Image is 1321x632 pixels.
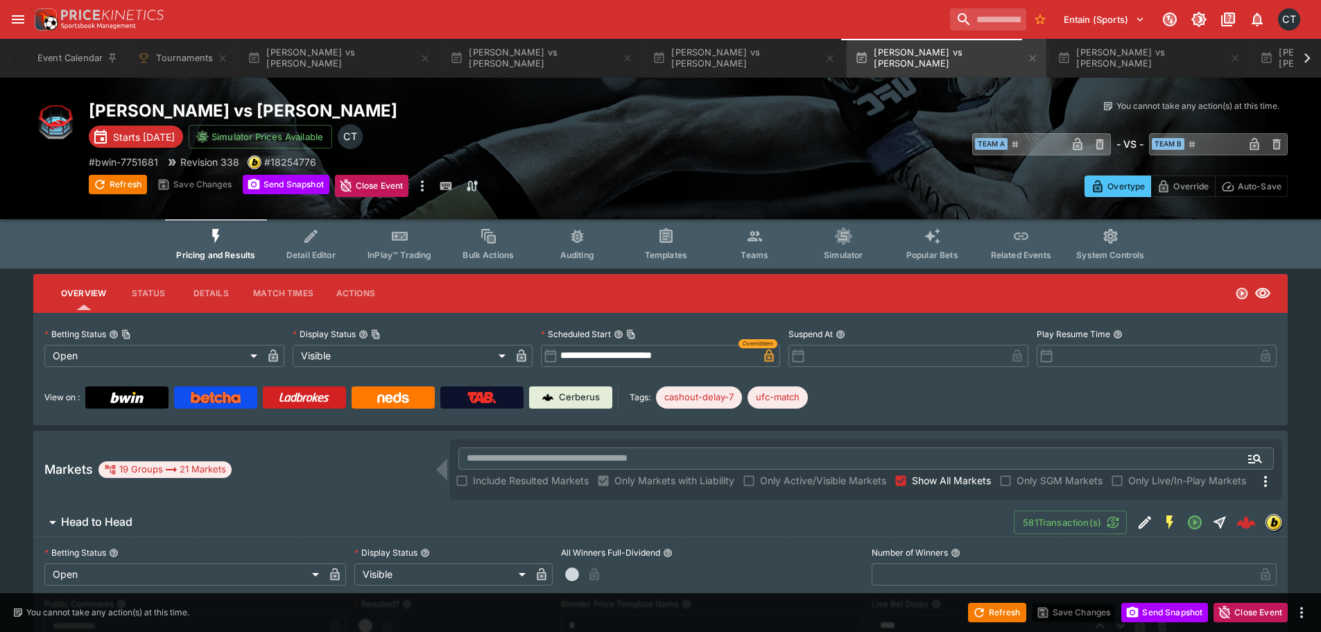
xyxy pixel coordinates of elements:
[354,547,417,558] p: Display Status
[325,277,387,310] button: Actions
[1152,138,1184,150] span: Team B
[626,330,636,339] button: Copy To Clipboard
[1116,100,1279,112] p: You cannot take any action(s) at this time.
[414,175,431,197] button: more
[61,23,136,29] img: Sportsbook Management
[191,392,241,403] img: Betcha
[561,547,660,558] p: All Winners Full-Dividend
[1245,7,1270,32] button: Notifications
[6,7,31,32] button: open drawer
[975,138,1008,150] span: Team A
[1128,473,1246,488] span: Only Live/In-Play Markets
[44,547,106,558] p: Betting Status
[29,39,126,78] button: Event Calendar
[912,473,991,488] span: Show All Markets
[113,130,175,144] p: Starts [DATE]
[748,391,808,404] span: ufc-match
[1107,179,1145,194] p: Overtype
[33,100,78,144] img: mma.png
[467,392,497,403] img: TabNZ
[760,473,886,488] span: Only Active/Visible Markets
[541,328,611,340] p: Scheduled Start
[542,392,553,403] img: Cerberus
[1266,514,1282,531] div: bwin
[61,10,164,20] img: PriceKinetics
[1150,176,1215,197] button: Override
[614,330,623,339] button: Scheduled StartCopy To Clipboard
[1278,8,1300,31] div: Cameron Tarver
[847,39,1046,78] button: [PERSON_NAME] vs [PERSON_NAME]
[1132,510,1157,535] button: Edit Detail
[824,250,863,260] span: Simulator
[656,391,742,404] span: cashout-delay-7
[1214,603,1288,622] button: Close Event
[368,250,431,260] span: InPlay™ Trading
[1186,7,1211,32] button: Toggle light/dark mode
[243,175,329,194] button: Send Snapshot
[1186,514,1203,531] svg: Open
[26,606,189,619] p: You cannot take any action(s) at this time.
[1116,137,1143,151] h6: - VS -
[1254,285,1271,302] svg: Visible
[630,386,650,409] label: Tags:
[104,461,226,478] div: 19 Groups 21 Markets
[1207,510,1232,535] button: Straight
[741,250,768,260] span: Teams
[31,6,58,33] img: PriceKinetics Logo
[1216,7,1241,32] button: Documentation
[110,392,144,403] img: Bwin
[1236,513,1256,532] div: 355b4f23-fd0e-4090-b383-242b0d9ce1ad
[614,473,734,488] span: Only Markets with Liability
[293,328,356,340] p: Display Status
[1274,4,1304,35] button: Cameron Tarver
[286,250,336,260] span: Detail Editor
[1157,7,1182,32] button: Connected to PK
[44,563,324,586] div: Open
[1029,8,1051,31] button: No Bookmarks
[1017,473,1103,488] span: Only SGM Markets
[1173,179,1209,194] p: Override
[165,219,1155,268] div: Event type filters
[748,386,808,409] div: Betting Target: cerberus
[1243,446,1268,471] button: Open
[338,124,363,149] div: Cameron Tarver
[906,250,958,260] span: Popular Bets
[950,8,1026,31] input: search
[656,386,742,409] div: Betting Target: cerberus
[109,548,119,558] button: Betting Status
[872,547,948,558] p: Number of Winners
[663,548,673,558] button: All Winners Full-Dividend
[420,548,430,558] button: Display Status
[248,156,261,169] img: bwin.png
[44,345,262,367] div: Open
[248,155,261,169] div: bwin
[1113,330,1123,339] button: Play Resume Time
[559,391,600,404] p: Cerberus
[1236,513,1256,532] img: logo-cerberus--red.svg
[529,386,612,409] a: Cerberus
[121,330,131,339] button: Copy To Clipboard
[264,155,316,169] p: Copy To Clipboard
[968,603,1026,622] button: Refresh
[1215,176,1288,197] button: Auto-Save
[279,392,329,403] img: Ladbrokes
[991,250,1051,260] span: Related Events
[89,175,147,194] button: Refresh
[89,155,158,169] p: Copy To Clipboard
[645,250,687,260] span: Templates
[359,330,368,339] button: Display StatusCopy To Clipboard
[371,330,381,339] button: Copy To Clipboard
[1293,604,1310,621] button: more
[44,461,93,477] h5: Markets
[44,328,106,340] p: Betting Status
[180,155,239,169] p: Revision 338
[951,548,960,558] button: Number of Winners
[1037,328,1110,340] p: Play Resume Time
[109,330,119,339] button: Betting StatusCopy To Clipboard
[50,277,117,310] button: Overview
[1014,511,1127,534] button: 581Transaction(s)
[1235,287,1249,300] svg: Open
[129,39,236,78] button: Tournaments
[560,250,594,260] span: Auditing
[242,277,325,310] button: Match Times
